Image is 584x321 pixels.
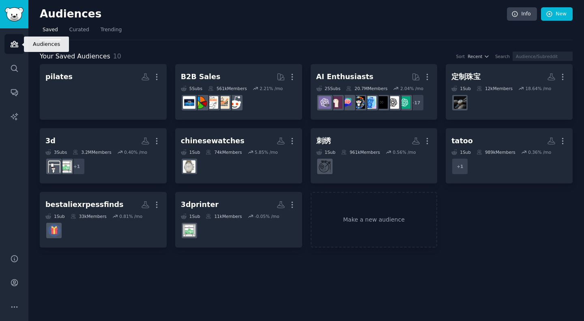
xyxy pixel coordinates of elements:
[59,160,72,173] img: 3DPrintingDeal
[175,128,302,184] a: chinesewatches1Sub74kMembers5.85% /moChineseWatches
[386,96,399,109] img: OpenAI
[181,213,200,219] div: 1 Sub
[119,213,142,219] div: 0.81 % /mo
[477,86,513,91] div: 12k Members
[67,24,92,40] a: Curated
[183,224,195,237] img: 3DPrintingDeal
[45,200,123,210] div: bestaliexrpessfinds
[468,54,490,59] button: Recent
[73,149,111,155] div: 3.2M Members
[255,149,278,155] div: 5.85 % /mo
[318,96,331,109] img: ChatGPTPro
[217,96,230,109] img: salestechniques
[98,24,125,40] a: Trending
[454,96,466,109] img: kuololit
[175,64,302,120] a: B2B Sales5Subs561kMembers2.21% /mosalessalestechniquesb2b_salesB2BSalesB_2_B_Selling_Tips
[526,86,552,91] div: 18.64 % /mo
[451,86,471,91] div: 1 Sub
[5,7,24,22] img: GummySearch logo
[101,26,122,34] span: Trending
[316,86,341,91] div: 25 Sub s
[124,149,147,155] div: 0.40 % /mo
[40,64,167,120] a: pilates
[48,160,60,173] img: 3Dprinting
[181,136,245,146] div: chinesewatches
[451,136,473,146] div: tatoo
[346,86,387,91] div: 20.7M Members
[468,54,482,59] span: Recent
[507,7,537,21] a: Info
[446,128,573,184] a: tatoo1Sub989kMembers0.36% /mo+1
[352,96,365,109] img: aiArt
[181,200,219,210] div: 3dprinter
[181,149,200,155] div: 1 Sub
[341,149,380,155] div: 961k Members
[45,72,73,82] div: pilates
[311,64,438,120] a: AI Enthusiasts25Subs20.7MMembers2.04% /mo+17ChatGPTOpenAIArtificialInteligenceartificialaiArtChat...
[513,52,573,61] input: Audience/Subreddit
[451,158,468,175] div: + 1
[400,86,423,91] div: 2.04 % /mo
[48,224,60,237] img: BestAliExpressFinds
[71,213,107,219] div: 33k Members
[316,149,336,155] div: 1 Sub
[181,86,202,91] div: 5 Sub s
[206,213,242,219] div: 11k Members
[364,96,376,109] img: artificial
[40,52,110,62] span: Your Saved Audiences
[456,54,465,59] div: Sort
[40,128,167,184] a: 3d3Subs3.2MMembers0.40% /mo+13DPrintingDeal3Dprinting
[45,136,56,146] div: 3d
[451,72,481,82] div: 定制珠宝
[45,149,67,155] div: 3 Sub s
[194,96,207,109] img: B2BSales
[311,192,438,248] a: Make a new audience
[228,96,241,109] img: sales
[183,160,195,173] img: ChineseWatches
[311,128,438,184] a: 刺绣1Sub961kMembers0.56% /moEmbroidery
[68,158,85,175] div: + 1
[451,149,471,155] div: 1 Sub
[318,160,331,173] img: Embroidery
[181,72,221,82] div: B2B Sales
[206,96,218,109] img: b2b_sales
[40,8,507,21] h2: Audiences
[316,72,374,82] div: AI Enthusiasts
[260,86,283,91] div: 2.21 % /mo
[477,149,515,155] div: 989k Members
[183,96,195,109] img: B_2_B_Selling_Tips
[255,213,279,219] div: -0.05 % /mo
[113,52,121,60] span: 10
[206,149,242,155] div: 74k Members
[45,213,65,219] div: 1 Sub
[495,54,510,59] div: Search
[175,192,302,248] a: 3dprinter1Sub11kMembers-0.05% /mo3DPrintingDeal
[528,149,551,155] div: 0.36 % /mo
[69,26,89,34] span: Curated
[398,96,410,109] img: ChatGPT
[375,96,388,109] img: ArtificialInteligence
[40,24,61,40] a: Saved
[541,7,573,21] a: New
[43,26,58,34] span: Saved
[446,64,573,120] a: 定制珠宝1Sub12kMembers18.64% /mokuololit
[407,94,424,111] div: + 17
[40,192,167,248] a: bestaliexrpessfinds1Sub33kMembers0.81% /moBestAliExpressFinds
[208,86,247,91] div: 561k Members
[316,136,331,146] div: 刺绣
[393,149,416,155] div: 0.56 % /mo
[341,96,354,109] img: ChatGPTPromptGenius
[330,96,342,109] img: LocalLLaMA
